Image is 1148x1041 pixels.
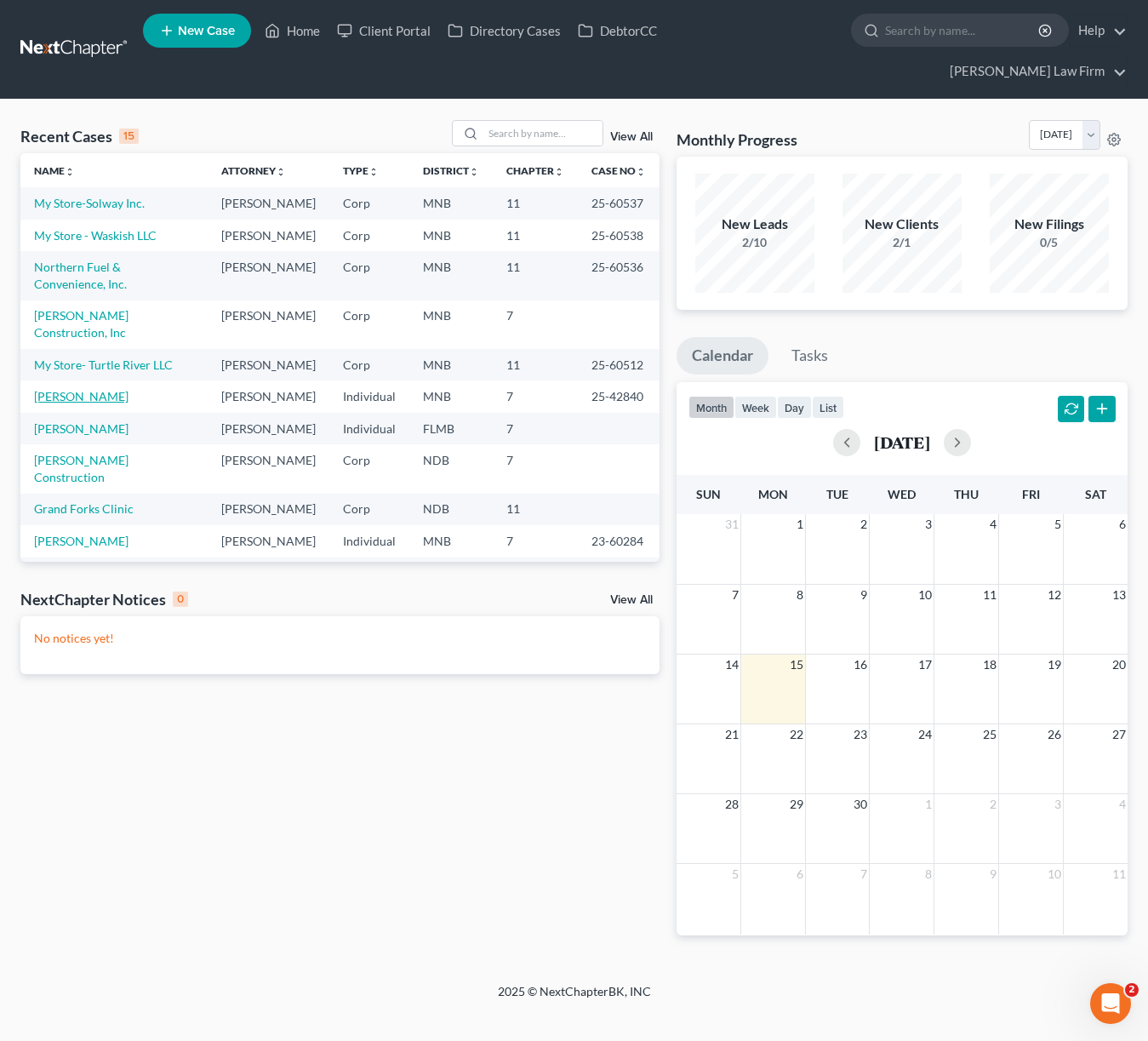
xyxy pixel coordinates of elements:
span: Wed [888,487,916,501]
span: 20 [1111,655,1128,675]
h3: Monthly Progress [677,129,797,150]
span: 16 [852,655,869,675]
a: My Store-Solway Inc. [34,196,145,210]
button: day [777,396,812,419]
td: Individual [329,525,409,557]
td: Corp [329,220,409,251]
span: Mon [758,487,788,501]
td: FLMB [409,413,493,444]
span: 7 [730,585,740,605]
a: Districtunfold_more [423,164,479,177]
span: 18 [981,655,998,675]
span: 11 [981,585,998,605]
td: [PERSON_NAME] [208,525,329,557]
td: 25-42840 [578,380,660,412]
td: Individual [329,380,409,412]
td: [PERSON_NAME] [208,413,329,444]
a: My Store - Waskish LLC [34,228,157,243]
td: 25-60538 [578,220,660,251]
td: [PERSON_NAME] [208,494,329,525]
span: Fri [1022,487,1040,501]
a: View All [610,131,653,143]
span: 17 [917,655,934,675]
td: Corp [329,251,409,300]
td: 11 [493,251,578,300]
i: unfold_more [276,167,286,177]
button: week [734,396,777,419]
a: [PERSON_NAME] [34,421,129,436]
span: 4 [988,514,998,535]
span: 8 [795,585,805,605]
span: 21 [723,724,740,745]
input: Search by name... [885,14,1041,46]
td: 7 [493,413,578,444]
a: [PERSON_NAME] [34,389,129,403]
span: 7 [859,864,869,884]
td: 25-60400 [578,558,660,589]
td: 7 [493,380,578,412]
span: 6 [795,864,805,884]
a: Grand Forks Clinic [34,501,134,516]
i: unfold_more [554,167,564,177]
div: 0 [173,592,188,607]
span: 11 [1111,864,1128,884]
iframe: Intercom live chat [1090,983,1131,1024]
td: MNB [409,187,493,219]
td: MNB [409,300,493,349]
span: 1 [923,794,934,815]
button: month [688,396,734,419]
span: 29 [788,794,805,815]
span: 2 [1125,983,1139,997]
td: MNB [409,525,493,557]
span: 13 [1111,585,1128,605]
span: Sat [1085,487,1106,501]
div: 15 [119,129,139,144]
td: 7 [493,525,578,557]
span: 14 [723,655,740,675]
span: 2 [988,794,998,815]
div: New Filings [990,214,1109,234]
span: 27 [1111,724,1128,745]
span: 8 [923,864,934,884]
td: [PERSON_NAME] [208,380,329,412]
h2: [DATE] [874,433,930,451]
p: No notices yet! [34,630,646,647]
span: 31 [723,514,740,535]
span: 1 [795,514,805,535]
span: 3 [1053,794,1063,815]
span: 5 [1053,514,1063,535]
td: MNB [409,251,493,300]
td: 11 [493,494,578,525]
i: unfold_more [368,167,379,177]
div: New Clients [842,214,962,234]
a: DebtorCC [569,15,665,46]
a: Case Nounfold_more [591,164,646,177]
span: 30 [852,794,869,815]
td: [PERSON_NAME] [208,349,329,380]
span: 4 [1117,794,1128,815]
td: [PERSON_NAME] [208,300,329,349]
a: View All [610,594,653,606]
span: 25 [981,724,998,745]
div: Recent Cases [20,126,139,146]
a: Home [256,15,328,46]
td: 23-60284 [578,525,660,557]
span: 28 [723,794,740,815]
td: 25-60536 [578,251,660,300]
div: 2025 © NextChapterBK, INC [89,983,1059,1014]
span: Sun [696,487,721,501]
a: Typeunfold_more [343,164,379,177]
td: 11 [493,220,578,251]
a: Nameunfold_more [34,164,75,177]
span: 10 [917,585,934,605]
a: Calendar [677,337,768,375]
td: MNB [409,558,493,589]
td: Corp [329,187,409,219]
span: 15 [788,655,805,675]
span: 23 [852,724,869,745]
td: Corp [329,300,409,349]
td: 25-60512 [578,349,660,380]
a: [PERSON_NAME] Construction, Inc [34,308,129,340]
i: unfold_more [636,167,646,177]
td: Corp [329,444,409,493]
